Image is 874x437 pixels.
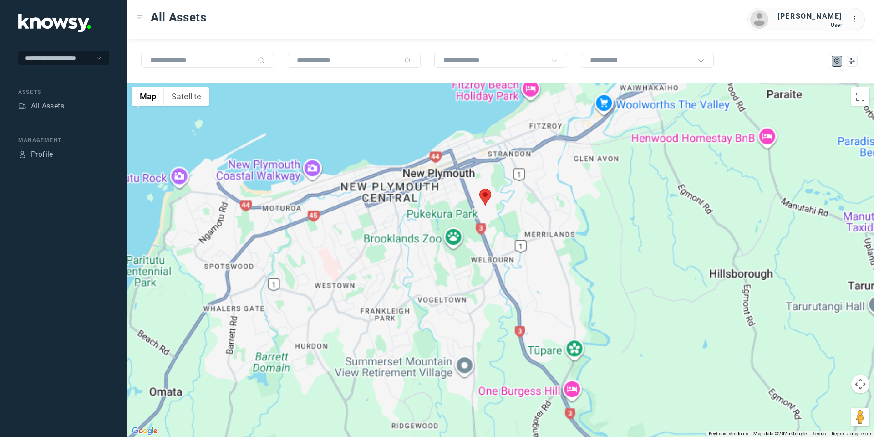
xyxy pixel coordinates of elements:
div: Assets [18,88,109,96]
div: Search [258,57,265,64]
div: List [848,57,856,65]
button: Show satellite imagery [164,87,209,106]
span: Map data ©2025 Google [753,431,807,436]
a: ProfileProfile [18,149,53,160]
a: Open this area in Google Maps (opens a new window) [130,425,160,437]
div: Profile [31,149,53,160]
div: Profile [18,150,26,159]
span: All Assets [151,9,207,26]
a: Report a map error [832,431,871,436]
div: : [851,14,862,25]
button: Keyboard shortcuts [709,431,748,437]
div: User [777,22,842,28]
button: Show street map [132,87,164,106]
img: avatar.png [750,10,768,29]
div: [PERSON_NAME] [777,11,842,22]
a: AssetsAll Assets [18,101,64,112]
div: Toggle Menu [137,14,143,21]
div: Map [833,57,841,65]
div: Search [404,57,412,64]
div: : [851,14,862,26]
a: Terms [813,431,826,436]
div: All Assets [31,101,64,112]
tspan: ... [852,15,861,22]
img: Application Logo [18,14,91,32]
button: Map camera controls [851,375,869,393]
div: Management [18,136,109,144]
button: Toggle fullscreen view [851,87,869,106]
button: Drag Pegman onto the map to open Street View [851,408,869,426]
div: Assets [18,102,26,110]
img: Google [130,425,160,437]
